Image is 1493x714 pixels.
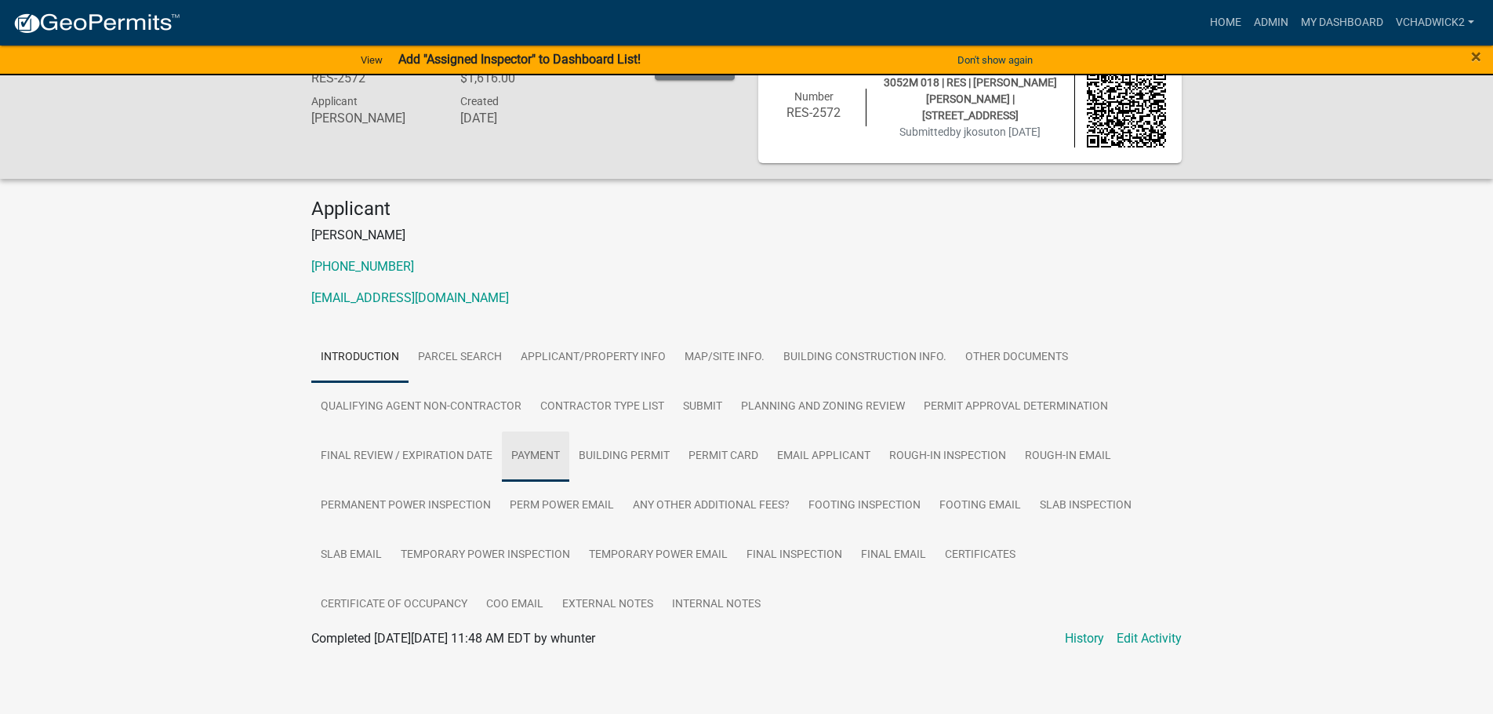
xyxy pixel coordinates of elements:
[311,580,477,630] a: Certificate of Occupancy
[1248,8,1295,38] a: Admin
[1389,8,1480,38] a: VChadwick2
[311,259,414,274] a: [PHONE_NUMBER]
[511,333,675,383] a: Applicant/Property Info
[899,126,1041,138] span: Submitted on [DATE]
[311,71,437,86] h6: RES-2572
[569,432,679,482] a: Building Permit
[553,580,663,630] a: External Notes
[799,481,930,531] a: Footing Inspection
[951,47,1039,73] button: Don't show again
[884,76,1057,122] span: 3052M 018 | RES | [PERSON_NAME] [PERSON_NAME] | [STREET_ADDRESS]
[311,432,502,482] a: Final Review / Expiration Date
[1030,481,1141,531] a: Slab Inspection
[679,432,768,482] a: Permit Card
[675,333,774,383] a: Map/Site Info.
[311,333,409,383] a: Introduction
[774,105,854,120] h6: RES-2572
[311,111,437,126] h6: [PERSON_NAME]
[477,580,553,630] a: COO Email
[460,95,499,107] span: Created
[311,226,1182,245] p: [PERSON_NAME]
[663,580,770,630] a: Internal Notes
[311,95,358,107] span: Applicant
[1295,8,1389,38] a: My Dashboard
[852,530,935,581] a: Final Email
[880,432,1015,482] a: Rough-In Inspection
[774,333,956,383] a: Building Construction Info.
[502,432,569,482] a: Payment
[768,432,880,482] a: Email Applicant
[914,382,1117,432] a: Permit Approval Determination
[311,530,391,581] a: Slab Email
[1015,432,1121,482] a: Rough-in Email
[950,126,994,138] span: by jkosut
[409,333,511,383] a: Parcel search
[311,481,500,531] a: Permanent Power Inspection
[1204,8,1248,38] a: Home
[930,481,1030,531] a: Footing Email
[311,198,1182,220] h4: Applicant
[500,481,623,531] a: Perm Power Email
[623,481,799,531] a: Any other Additional Fees?
[311,631,595,646] span: Completed [DATE][DATE] 11:48 AM EDT by whunter
[935,530,1025,581] a: Certificates
[1471,47,1481,66] button: Close
[579,530,737,581] a: Temporary Power Email
[674,382,732,432] a: Submit
[460,71,586,86] h6: $1,616.00
[1117,629,1182,648] a: Edit Activity
[398,52,641,67] strong: Add "Assigned Inspector" to Dashboard List!
[1065,629,1104,648] a: History
[1471,46,1481,67] span: ×
[1087,67,1167,148] img: QR code
[794,90,834,103] span: Number
[391,530,579,581] a: Temporary Power Inspection
[531,382,674,432] a: Contractor Type List
[354,47,389,73] a: View
[311,382,531,432] a: Qualifying Agent Non-Contractor
[956,333,1077,383] a: Other Documents
[737,530,852,581] a: Final Inspection
[460,111,586,126] h6: [DATE]
[311,290,509,305] a: [EMAIL_ADDRESS][DOMAIN_NAME]
[732,382,914,432] a: Planning and Zoning Review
